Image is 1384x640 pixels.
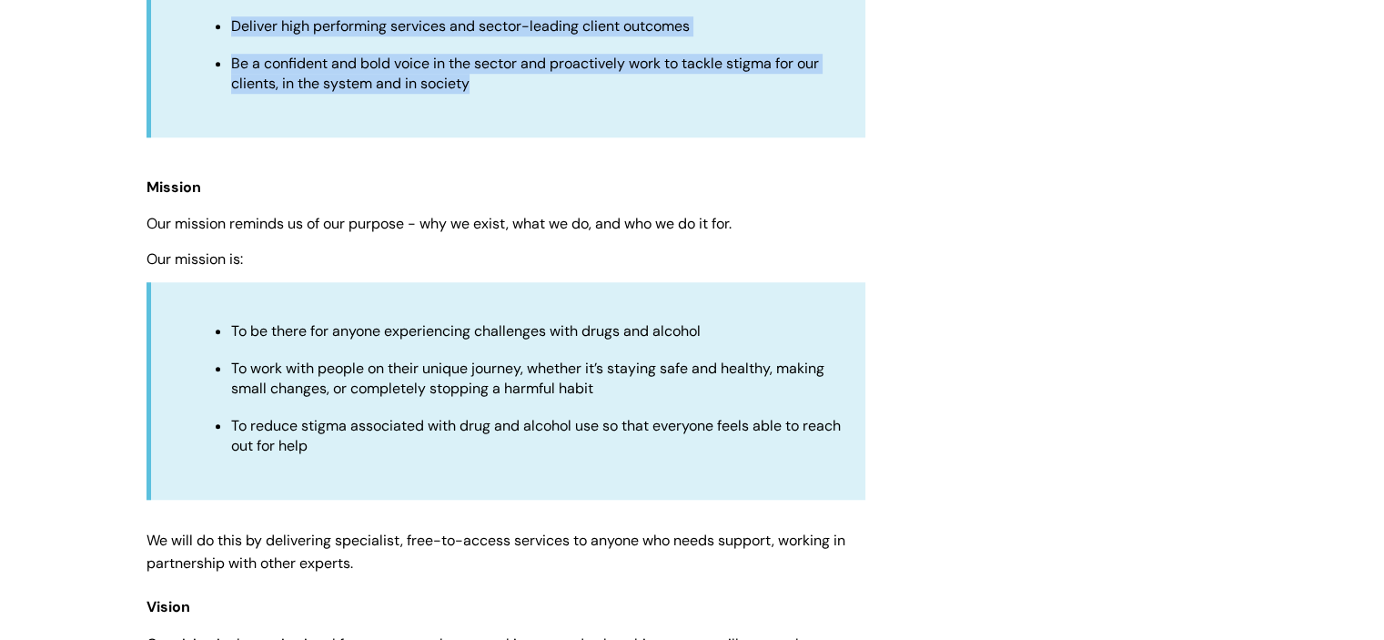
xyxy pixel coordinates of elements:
span: To work with people on their unique journey, whether it’s staying safe and healthy, making small ... [231,359,824,398]
span: Our mission reminds us of our purpose - why we exist, what we do, and who we do it for. [146,214,732,233]
span: To reduce stigma associated with drug and alcohol use so that everyone feels able to reach out fo... [231,416,841,455]
span: Our mission is: [146,249,243,269]
span: To be there for anyone experiencing challenges with drugs and alcohol [231,321,701,340]
span: Mission [146,178,201,197]
span: Be a confident and bold voice in the sector and proactively work to tackle stigma for our clients... [231,54,819,93]
span: We will do this by delivering specialist, free-to-access services to anyone who needs support, wo... [146,531,845,573]
span: Deliver high performing services and sector-leading client outcomes [231,16,690,36]
span: Vision [146,597,190,616]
